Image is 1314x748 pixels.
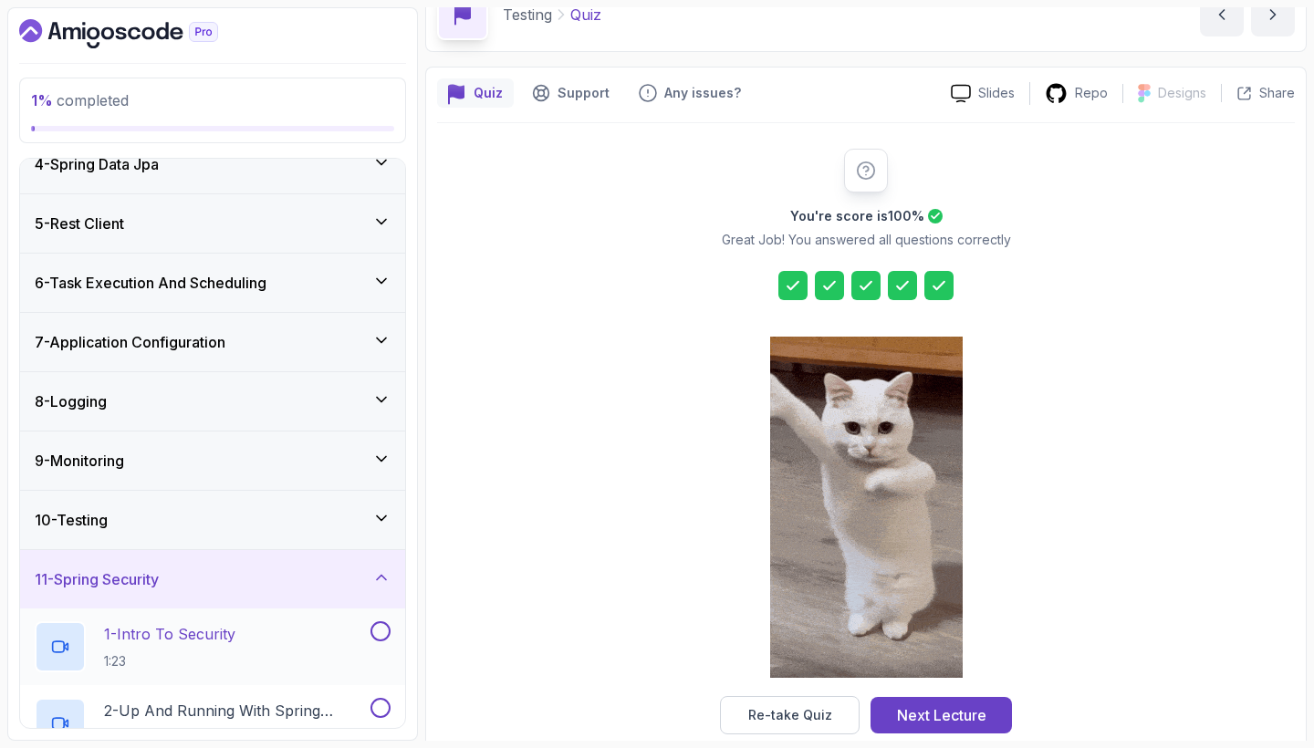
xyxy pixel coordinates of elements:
h3: 8 - Logging [35,390,107,412]
button: 7-Application Configuration [20,313,405,371]
p: 2 - Up And Running With Spring Security [104,700,367,722]
h3: 5 - Rest Client [35,213,124,234]
h3: 4 - Spring Data Jpa [35,153,159,175]
p: Testing [503,4,552,26]
button: quiz button [437,78,514,108]
p: Quiz [474,84,503,102]
h3: 10 - Testing [35,509,108,531]
button: Share [1221,84,1295,102]
p: Repo [1075,84,1108,102]
button: 11-Spring Security [20,550,405,608]
p: Slides [978,84,1015,102]
h3: 11 - Spring Security [35,568,159,590]
button: 10-Testing [20,491,405,549]
button: 9-Monitoring [20,431,405,490]
h3: 7 - Application Configuration [35,331,225,353]
h3: 6 - Task Execution And Scheduling [35,272,266,294]
a: Dashboard [19,19,260,48]
p: Designs [1158,84,1206,102]
button: Next Lecture [871,697,1012,733]
button: 6-Task Execution And Scheduling [20,254,405,312]
p: Great Job! You answered all questions correctly [722,231,1011,249]
p: 1 - Intro To Security [104,623,235,645]
button: Support button [521,78,620,108]
img: cool-cat [770,337,963,678]
button: Re-take Quiz [720,696,860,734]
button: Feedback button [628,78,752,108]
button: 1-Intro To Security1:23 [35,621,391,672]
button: 8-Logging [20,372,405,431]
p: Any issues? [664,84,741,102]
div: Next Lecture [897,704,986,726]
span: completed [31,91,129,109]
p: Share [1259,84,1295,102]
a: Repo [1030,82,1122,105]
h2: You're score is 100 % [790,207,924,225]
p: Quiz [570,4,601,26]
a: Slides [936,84,1029,103]
span: 1 % [31,91,53,109]
h3: 9 - Monitoring [35,450,124,472]
p: 1:23 [104,652,235,670]
button: 4-Spring Data Jpa [20,135,405,193]
p: Support [558,84,610,102]
button: 5-Rest Client [20,194,405,253]
div: Re-take Quiz [748,706,832,724]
